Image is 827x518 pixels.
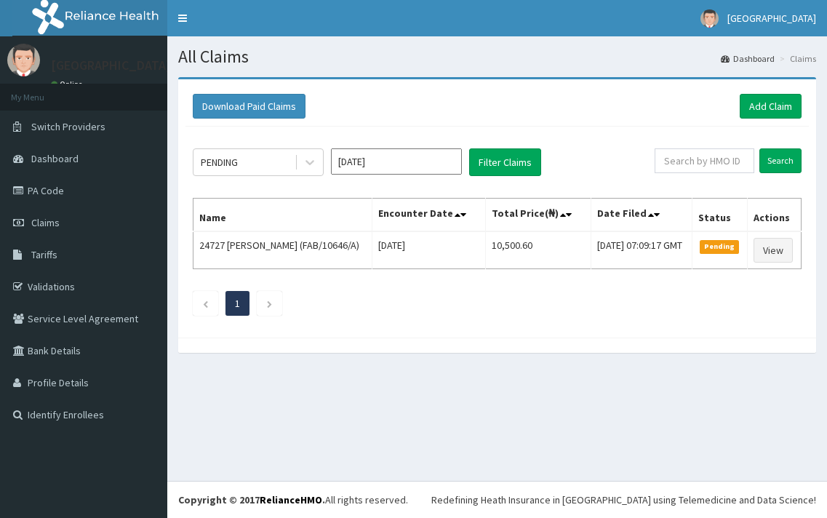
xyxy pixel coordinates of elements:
[727,12,816,25] span: [GEOGRAPHIC_DATA]
[31,216,60,229] span: Claims
[591,231,692,269] td: [DATE] 07:09:17 GMT
[202,297,209,310] a: Previous page
[31,120,105,133] span: Switch Providers
[759,148,802,173] input: Search
[31,248,57,261] span: Tariffs
[331,148,462,175] input: Select Month and Year
[31,152,79,165] span: Dashboard
[655,148,754,173] input: Search by HMO ID
[748,199,802,232] th: Actions
[193,199,372,232] th: Name
[178,493,325,506] strong: Copyright © 2017 .
[591,199,692,232] th: Date Filed
[193,94,305,119] button: Download Paid Claims
[431,493,816,507] div: Redefining Heath Insurance in [GEOGRAPHIC_DATA] using Telemedicine and Data Science!
[740,94,802,119] a: Add Claim
[201,155,238,170] div: PENDING
[178,47,816,66] h1: All Claims
[486,231,591,269] td: 10,500.60
[193,231,372,269] td: 24727 [PERSON_NAME] (FAB/10646/A)
[754,238,793,263] a: View
[260,493,322,506] a: RelianceHMO
[776,52,816,65] li: Claims
[486,199,591,232] th: Total Price(₦)
[372,231,486,269] td: [DATE]
[700,9,719,28] img: User Image
[700,240,740,253] span: Pending
[266,297,273,310] a: Next page
[721,52,775,65] a: Dashboard
[7,44,40,76] img: User Image
[167,481,827,518] footer: All rights reserved.
[51,79,86,89] a: Online
[51,59,171,72] p: [GEOGRAPHIC_DATA]
[469,148,541,176] button: Filter Claims
[692,199,747,232] th: Status
[372,199,486,232] th: Encounter Date
[235,297,240,310] a: Page 1 is your current page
